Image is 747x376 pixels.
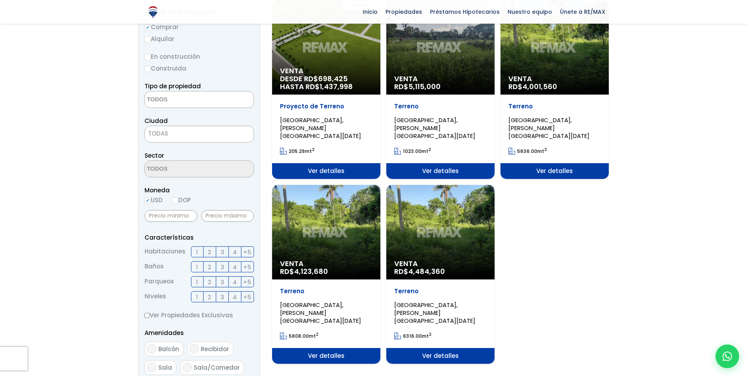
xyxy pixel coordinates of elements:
[208,262,211,272] span: 2
[208,277,211,287] span: 2
[386,185,495,364] a: Venta RD$4,484,360 Terreno [GEOGRAPHIC_DATA], [PERSON_NAME][GEOGRAPHIC_DATA][DATE] 6316.00mt2 Ver...
[145,63,254,73] label: Construida
[194,363,240,372] span: Sala/Comedor
[556,6,609,18] span: Únete a RE/MAX
[233,262,237,272] span: 4
[145,291,166,302] span: Niveles
[146,5,160,19] img: Logo de REMAX
[221,262,224,272] span: 3
[408,266,445,276] span: 4,484,360
[148,129,168,138] span: TODAS
[394,148,431,154] span: mt
[280,67,373,75] span: Venta
[221,292,224,302] span: 3
[408,82,441,91] span: 5,115,000
[508,82,557,91] span: RD$
[145,233,254,242] p: Características
[145,195,163,205] label: USD
[243,292,251,302] span: +5
[145,22,254,32] label: Comprar
[145,66,151,72] input: Construida
[189,344,199,354] input: Recibidor
[145,54,151,60] input: En construcción
[145,117,168,125] span: Ciudad
[201,345,229,353] span: Recibidor
[280,287,373,295] p: Terreno
[517,148,537,154] span: 5636.00
[386,348,495,364] span: Ver detalles
[201,210,254,222] input: Precio máximo
[221,277,224,287] span: 3
[221,247,224,257] span: 3
[145,161,221,178] textarea: Search
[208,247,211,257] span: 2
[272,348,380,364] span: Ver detalles
[172,197,178,204] input: DOP
[386,163,495,179] span: Ver detalles
[145,91,221,108] textarea: Search
[145,185,254,195] span: Moneda
[196,247,198,257] span: 1
[145,310,254,320] label: Ver Propiedades Exclusivas
[280,75,373,91] span: DESDE RD$
[145,151,164,160] span: Sector
[320,82,353,91] span: 1,437,998
[145,313,150,318] input: Ver Propiedades Exclusivas
[280,266,328,276] span: RD$
[145,126,254,143] span: TODAS
[523,82,557,91] span: 4,001,560
[243,262,251,272] span: +5
[243,247,251,257] span: +5
[272,163,380,179] span: Ver detalles
[280,116,361,140] span: [GEOGRAPHIC_DATA], [PERSON_NAME][GEOGRAPHIC_DATA][DATE]
[394,301,475,325] span: [GEOGRAPHIC_DATA], [PERSON_NAME][GEOGRAPHIC_DATA][DATE]
[316,331,319,337] sup: 2
[500,163,609,179] span: Ver detalles
[394,75,487,83] span: Venta
[145,128,254,139] span: TODAS
[145,52,254,61] label: En construcción
[312,147,315,153] sup: 2
[145,261,164,272] span: Baños
[145,276,174,287] span: Parqueos
[196,277,198,287] span: 1
[382,6,426,18] span: Propiedades
[289,333,309,339] span: 5808.00
[147,363,156,372] input: Sala
[280,102,373,110] p: Proyecto de Terreno
[429,331,432,337] sup: 2
[394,287,487,295] p: Terreno
[280,83,373,91] span: HASTA RD$
[272,185,380,364] a: Venta RD$4,123,680 Terreno [GEOGRAPHIC_DATA], [PERSON_NAME][GEOGRAPHIC_DATA][DATE] 5808.00mt2 Ver...
[233,277,237,287] span: 4
[394,102,487,110] p: Terreno
[508,102,601,110] p: Terreno
[394,116,475,140] span: [GEOGRAPHIC_DATA], [PERSON_NAME][GEOGRAPHIC_DATA][DATE]
[403,333,422,339] span: 6316.00
[394,260,487,268] span: Venta
[147,344,156,354] input: Balcón
[145,210,197,222] input: Precio mínimo
[318,74,348,84] span: 698,425
[233,292,237,302] span: 4
[426,6,504,18] span: Préstamos Hipotecarios
[196,292,198,302] span: 1
[359,6,382,18] span: Inicio
[158,363,172,372] span: Sala
[294,266,328,276] span: 4,123,680
[145,246,185,257] span: Habitaciones
[508,148,547,154] span: mt
[145,82,201,90] span: Tipo de propiedad
[508,116,589,140] span: [GEOGRAPHIC_DATA], [PERSON_NAME][GEOGRAPHIC_DATA][DATE]
[394,333,432,339] span: mt
[145,34,254,44] label: Alquilar
[403,148,421,154] span: 1023.00
[233,247,237,257] span: 4
[428,147,431,153] sup: 2
[145,328,254,338] p: Amenidades
[145,197,151,204] input: USD
[145,36,151,43] input: Alquilar
[280,333,319,339] span: mt
[182,363,192,372] input: Sala/Comedor
[280,301,361,325] span: [GEOGRAPHIC_DATA], [PERSON_NAME][GEOGRAPHIC_DATA][DATE]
